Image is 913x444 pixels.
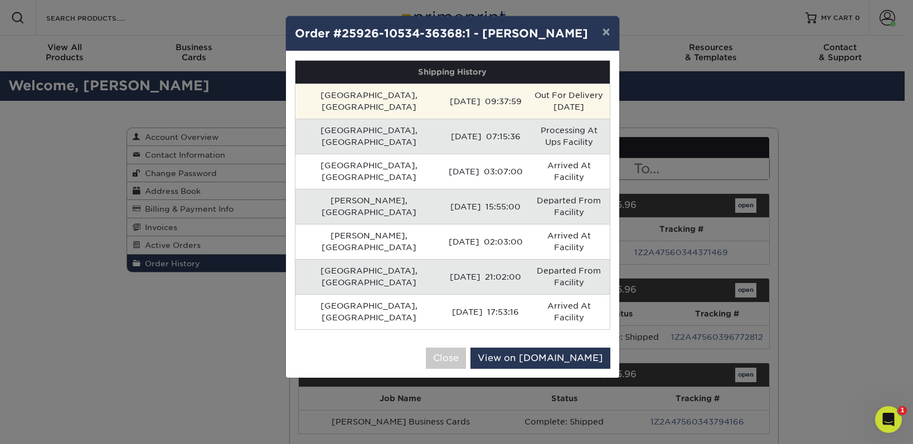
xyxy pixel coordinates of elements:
[443,119,528,154] td: [DATE] 07:15:36
[295,119,443,154] td: [GEOGRAPHIC_DATA], [GEOGRAPHIC_DATA]
[295,259,443,294] td: [GEOGRAPHIC_DATA], [GEOGRAPHIC_DATA]
[426,348,466,369] button: Close
[443,189,528,224] td: [DATE] 15:55:00
[295,61,610,84] th: Shipping History
[443,259,528,294] td: [DATE] 21:02:00
[443,224,528,259] td: [DATE] 02:03:00
[593,16,619,47] button: ×
[470,348,610,369] a: View on [DOMAIN_NAME]
[528,84,610,119] td: Out For Delivery [DATE]
[443,84,528,119] td: [DATE] 09:37:59
[528,259,610,294] td: Departed From Facility
[528,294,610,329] td: Arrived At Facility
[295,224,443,259] td: [PERSON_NAME], [GEOGRAPHIC_DATA]
[443,154,528,189] td: [DATE] 03:07:00
[875,406,902,433] iframe: Intercom live chat
[295,154,443,189] td: [GEOGRAPHIC_DATA], [GEOGRAPHIC_DATA]
[443,294,528,329] td: [DATE] 17:53:16
[528,119,610,154] td: Processing At Ups Facility
[898,406,907,415] span: 1
[295,294,443,329] td: [GEOGRAPHIC_DATA], [GEOGRAPHIC_DATA]
[528,224,610,259] td: Arrived At Facility
[528,154,610,189] td: Arrived At Facility
[528,189,610,224] td: Departed From Facility
[295,84,443,119] td: [GEOGRAPHIC_DATA], [GEOGRAPHIC_DATA]
[295,189,443,224] td: [PERSON_NAME], [GEOGRAPHIC_DATA]
[295,25,610,42] h4: Order #25926-10534-36368:1 - [PERSON_NAME]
